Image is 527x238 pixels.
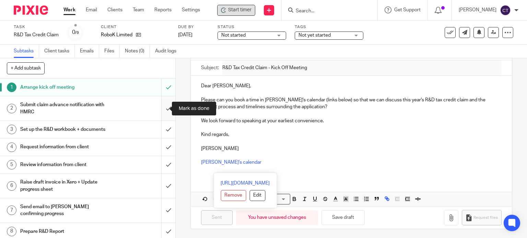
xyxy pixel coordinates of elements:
div: R&D Tax Credit Claim [14,32,59,38]
span: [DATE] [178,33,192,37]
button: Request files [462,210,502,225]
a: Emails [80,45,99,58]
label: Tags [295,24,363,30]
h1: Prepare R&D Report [20,226,110,237]
div: RoboK Limited - R&D Tax Credit Claim [217,5,255,16]
input: Sent [201,210,233,225]
p: RoboK Limited [101,32,132,38]
p: [PERSON_NAME] [459,7,496,13]
a: [URL][DOMAIN_NAME] [221,180,270,187]
a: Notes (0) [125,45,150,58]
label: Subject: [201,64,219,71]
div: 2 [7,104,16,113]
button: Save draft [321,210,365,225]
label: Task [14,24,59,30]
a: Work [63,7,75,13]
div: 4 [7,142,16,152]
button: Edit [249,190,265,201]
h1: Submit claim advance notification with HMRC [20,100,110,117]
div: 3 [7,125,16,134]
div: 7 [7,205,16,215]
h1: Arrange kick off meeting [20,82,110,92]
a: Email [86,7,97,13]
a: Audit logs [155,45,181,58]
a: Client tasks [44,45,75,58]
div: 5 [7,160,16,170]
small: /9 [75,31,79,35]
p: [PERSON_NAME] [201,145,502,152]
p: Please can you book a time in [PERSON_NAME]'s calendar (links below) so that we can discuss this ... [201,97,502,111]
div: R&amp;D Tax Credit Claim [14,32,59,38]
label: Due by [178,24,209,30]
div: 8 [7,227,16,236]
a: Settings [182,7,200,13]
span: Not yet started [298,33,331,38]
p: Kind regards, [201,131,502,138]
span: Get Support [394,8,421,12]
div: 1 [7,83,16,92]
a: Team [133,7,144,13]
a: Files [104,45,120,58]
a: [PERSON_NAME]'s calendar [201,160,261,165]
p: Dear [PERSON_NAME], [201,83,502,89]
label: Client [101,24,169,30]
img: Pixie [14,5,48,15]
span: Not started [221,33,246,38]
div: 6 [7,181,16,191]
h1: Send email to [PERSON_NAME] confirming progress [20,202,110,219]
label: Status [218,24,286,30]
span: Start timer [228,7,251,14]
h1: Review information from client [20,160,110,170]
div: You have unsaved changes [236,210,318,225]
a: Clients [107,7,122,13]
h1: Raise draft invoice in Xero + Update progress sheet [20,177,110,195]
button: Remove [221,190,246,201]
p: We look forward to speaking at your earliest convenience. [201,117,502,124]
button: + Add subtask [7,62,45,74]
h1: Request information from client [20,142,110,152]
a: Subtasks [14,45,39,58]
div: 0 [72,28,79,36]
a: Reports [154,7,172,13]
span: Request files [473,215,498,221]
h1: Set up the R&D workbook + documents [20,124,110,135]
img: svg%3E [500,5,511,16]
input: Search [295,8,357,14]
